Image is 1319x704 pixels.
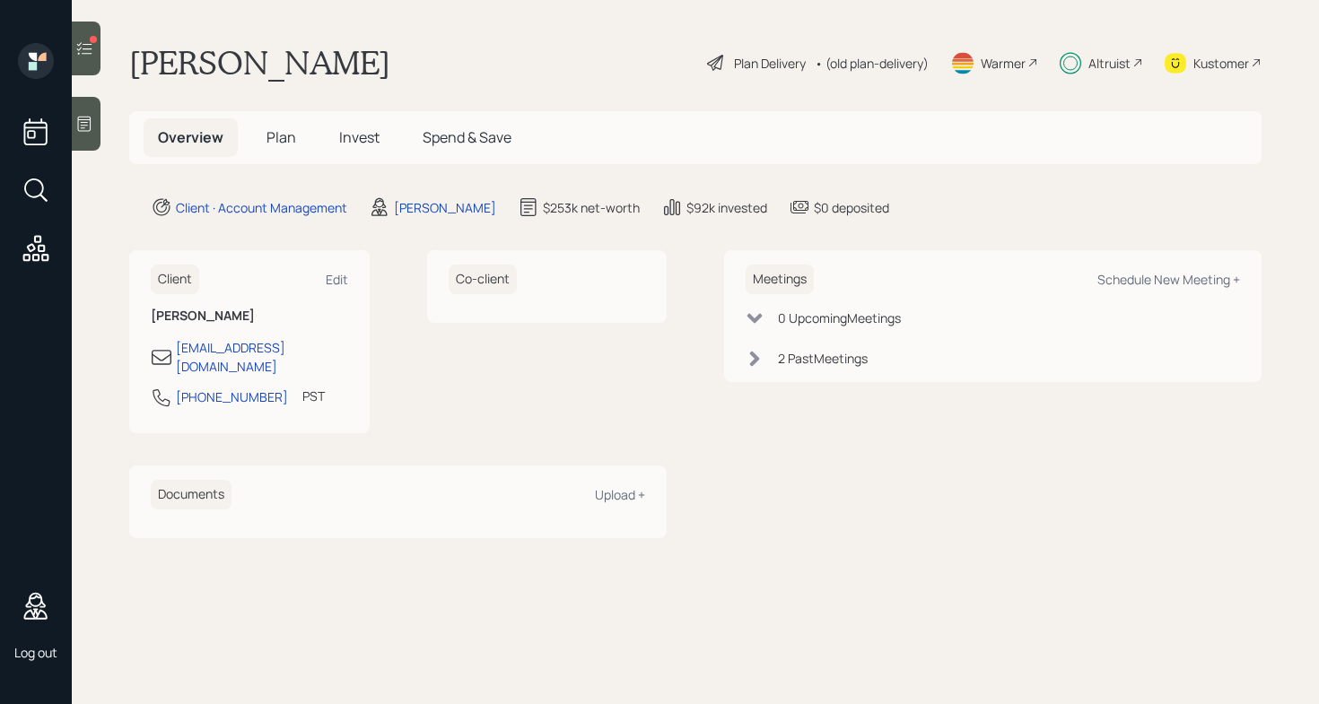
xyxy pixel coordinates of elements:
div: 0 Upcoming Meeting s [778,309,901,327]
div: Schedule New Meeting + [1097,271,1240,288]
div: Upload + [595,486,645,503]
h6: Co-client [449,265,517,294]
div: Altruist [1088,54,1131,73]
div: 2 Past Meeting s [778,349,868,368]
div: $92k invested [686,198,767,217]
div: Log out [14,644,57,661]
div: PST [302,387,325,405]
div: [PHONE_NUMBER] [176,387,288,406]
span: Overview [158,127,223,147]
h6: Documents [151,480,231,509]
div: [EMAIL_ADDRESS][DOMAIN_NAME] [176,338,348,376]
div: Client · Account Management [176,198,347,217]
div: $253k net-worth [543,198,640,217]
h6: [PERSON_NAME] [151,309,348,324]
h1: [PERSON_NAME] [129,43,390,83]
h6: Client [151,265,199,294]
div: Warmer [981,54,1026,73]
div: • (old plan-delivery) [815,54,929,73]
div: Edit [326,271,348,288]
div: Plan Delivery [734,54,806,73]
span: Plan [266,127,296,147]
div: [PERSON_NAME] [394,198,496,217]
span: Invest [339,127,380,147]
span: Spend & Save [423,127,511,147]
div: $0 deposited [814,198,889,217]
h6: Meetings [746,265,814,294]
div: Kustomer [1193,54,1249,73]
